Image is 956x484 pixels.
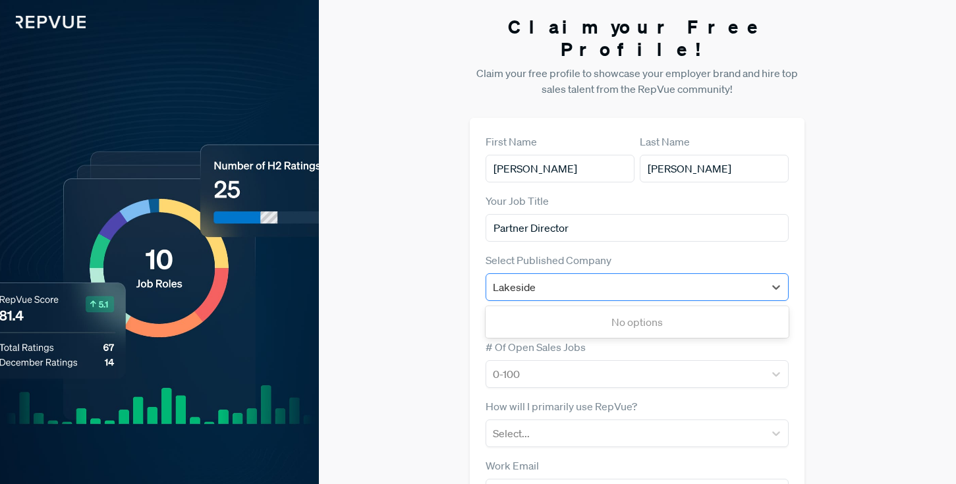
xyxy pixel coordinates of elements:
[486,134,537,149] label: First Name
[486,193,549,209] label: Your Job Title
[486,252,611,268] label: Select Published Company
[486,155,634,182] input: First Name
[486,339,586,355] label: # Of Open Sales Jobs
[470,65,804,97] p: Claim your free profile to showcase your employer brand and hire top sales talent from the RepVue...
[640,134,690,149] label: Last Name
[486,458,539,473] label: Work Email
[486,214,789,242] input: Title
[486,309,789,335] div: No options
[486,398,637,414] label: How will I primarily use RepVue?
[640,155,789,182] input: Last Name
[470,16,804,60] h3: Claim your Free Profile!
